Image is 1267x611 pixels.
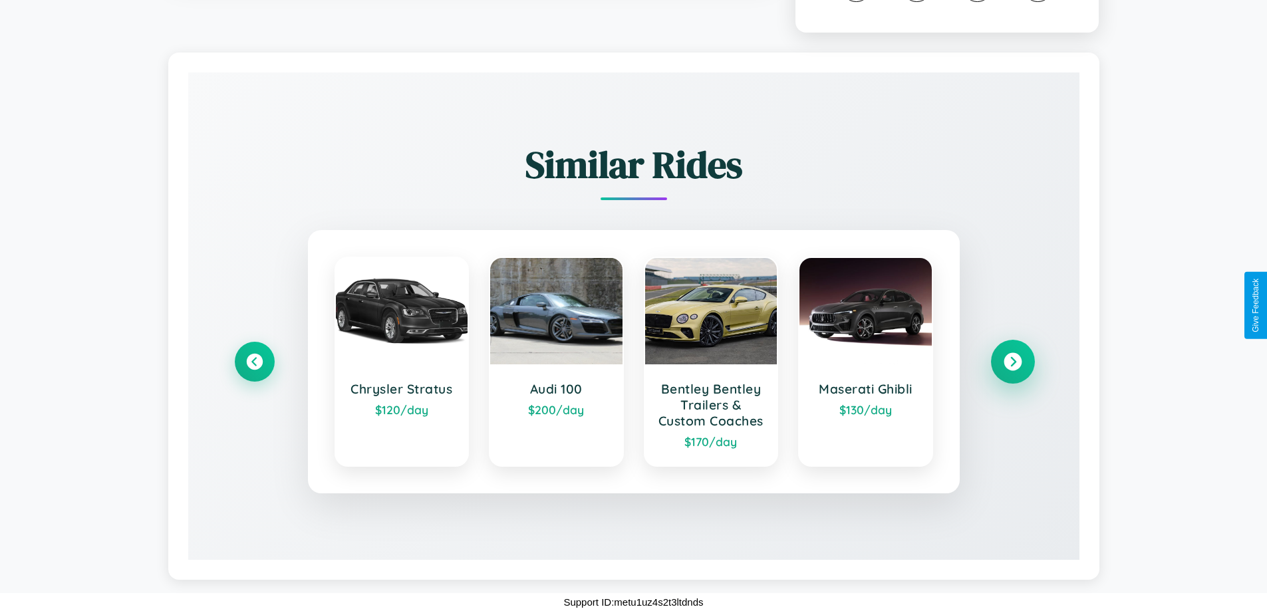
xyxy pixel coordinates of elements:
h3: Audi 100 [503,381,609,397]
div: $ 120 /day [349,402,455,417]
div: $ 200 /day [503,402,609,417]
a: Audi 100$200/day [489,257,624,467]
a: Maserati Ghibli$130/day [798,257,933,467]
h2: Similar Rides [235,139,1033,190]
h3: Maserati Ghibli [813,381,918,397]
p: Support ID: metu1uz4s2t3ltdnds [563,593,703,611]
div: $ 130 /day [813,402,918,417]
div: Give Feedback [1251,279,1260,332]
h3: Bentley Bentley Trailers & Custom Coaches [658,381,764,429]
a: Chrysler Stratus$120/day [335,257,470,467]
a: Bentley Bentley Trailers & Custom Coaches$170/day [644,257,779,467]
h3: Chrysler Stratus [349,381,455,397]
div: $ 170 /day [658,434,764,449]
